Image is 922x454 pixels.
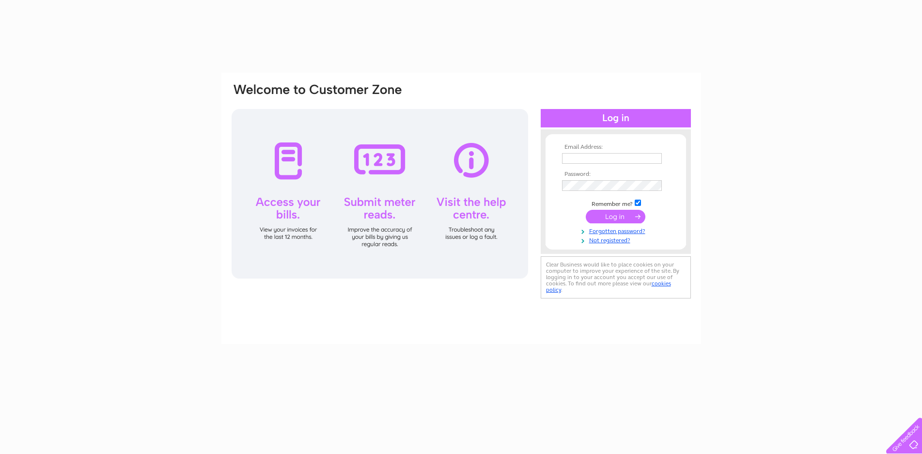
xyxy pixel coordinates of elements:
[586,210,645,223] input: Submit
[562,235,672,244] a: Not registered?
[541,256,691,298] div: Clear Business would like to place cookies on your computer to improve your experience of the sit...
[560,144,672,151] th: Email Address:
[546,280,671,293] a: cookies policy
[560,171,672,178] th: Password:
[562,226,672,235] a: Forgotten password?
[560,198,672,208] td: Remember me?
